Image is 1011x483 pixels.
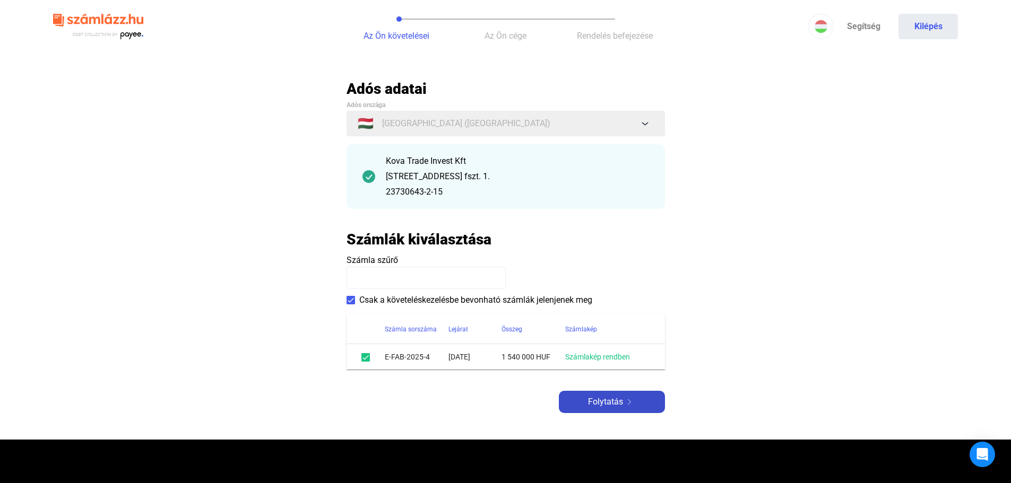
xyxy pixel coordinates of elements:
div: Lejárat [448,323,502,336]
span: Csak a követeléskezelésbe bevonható számlák jelenjenek meg [359,294,592,306]
div: [STREET_ADDRESS] fszt. 1. [386,170,649,183]
div: 23730643-2-15 [386,186,649,198]
button: 🇭🇺[GEOGRAPHIC_DATA] ([GEOGRAPHIC_DATA]) [347,111,665,136]
span: Folytatás [588,396,623,408]
span: Számla szűrő [347,255,398,265]
div: Számla sorszáma [385,323,448,336]
div: Összeg [502,323,565,336]
button: HU [808,14,834,39]
h2: Számlák kiválasztása [347,230,491,249]
span: [GEOGRAPHIC_DATA] ([GEOGRAPHIC_DATA]) [382,117,550,130]
button: Kilépés [898,14,958,39]
div: Összeg [502,323,522,336]
span: Adós országa [347,101,385,109]
div: Számlakép [565,323,597,336]
span: Az Ön cége [485,31,526,41]
div: Open Intercom Messenger [970,442,995,467]
img: checkmark-darker-green-circle [362,170,375,183]
span: Az Ön követelései [364,31,429,41]
div: Kova Trade Invest Kft [386,155,649,168]
div: Számla sorszáma [385,323,437,336]
div: Lejárat [448,323,468,336]
button: Folytatásarrow-right-white [559,391,665,413]
h2: Adós adatai [347,80,665,98]
span: 🇭🇺 [358,117,374,130]
img: szamlazzhu-logo [53,10,143,44]
a: Számlakép rendben [565,353,630,361]
img: arrow-right-white [623,399,636,405]
td: [DATE] [448,344,502,370]
span: Rendelés befejezése [577,31,653,41]
img: HU [815,20,827,33]
div: Számlakép [565,323,652,336]
td: 1 540 000 HUF [502,344,565,370]
td: E-FAB-2025-4 [385,344,448,370]
a: Segítség [834,14,893,39]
